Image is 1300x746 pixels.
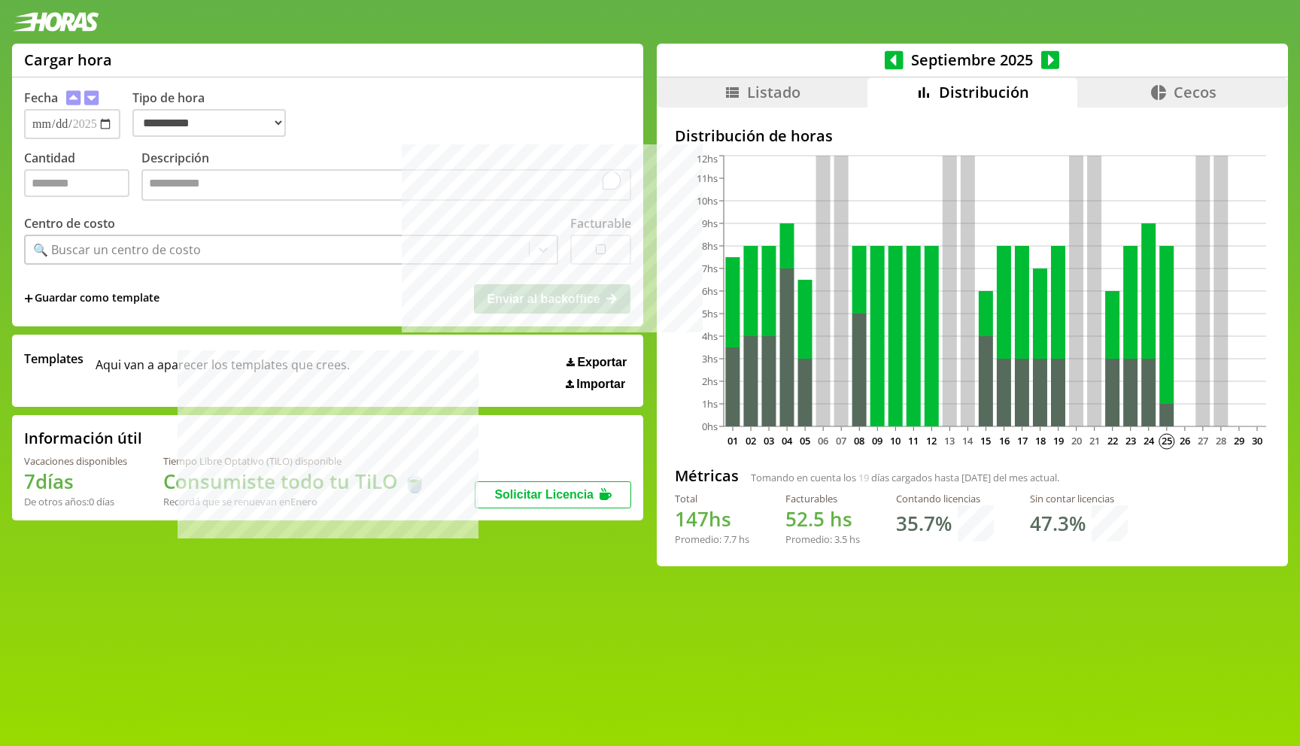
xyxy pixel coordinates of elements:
[1107,434,1118,447] text: 22
[962,434,973,447] text: 14
[1216,434,1226,447] text: 28
[1034,434,1045,447] text: 18
[675,126,1270,146] h2: Distribución de horas
[702,375,718,388] tspan: 2hs
[24,50,112,70] h1: Cargar hora
[702,217,718,230] tspan: 9hs
[24,468,127,495] h1: 7 días
[702,352,718,365] tspan: 3hs
[782,434,793,447] text: 04
[141,169,631,201] textarea: To enrich screen reader interactions, please activate Accessibility in Grammarly extension settings
[163,495,427,508] div: Recordá que se renuevan en
[1198,434,1208,447] text: 27
[697,152,718,165] tspan: 12hs
[96,350,350,391] span: Aqui van a aparecer los templates que crees.
[1030,492,1128,505] div: Sin contar licencias
[12,12,99,32] img: logotipo
[1252,434,1262,447] text: 30
[675,492,749,505] div: Total
[24,428,142,448] h2: Información útil
[24,215,115,232] label: Centro de costo
[1162,434,1172,447] text: 25
[675,465,739,486] h2: Métricas
[747,82,800,102] span: Listado
[890,434,901,447] text: 10
[475,481,631,508] button: Solicitar Licencia
[836,434,846,447] text: 07
[576,378,625,391] span: Importar
[132,109,286,137] select: Tipo de hora
[785,505,860,532] h1: hs
[998,434,1009,447] text: 16
[24,89,58,106] label: Fecha
[702,284,718,298] tspan: 6hs
[1030,510,1086,537] h1: 47.3 %
[724,532,737,546] span: 7.7
[675,532,749,546] div: Promedio: hs
[785,492,860,505] div: Facturables
[727,434,738,447] text: 01
[702,262,718,275] tspan: 7hs
[702,329,718,343] tspan: 4hs
[785,505,825,532] span: 52.5
[834,532,847,546] span: 3.5
[33,241,201,258] div: 🔍 Buscar un centro de costo
[944,434,955,447] text: 13
[908,434,919,447] text: 11
[702,420,718,433] tspan: 0hs
[562,355,631,370] button: Exportar
[1125,434,1136,447] text: 23
[24,290,33,307] span: +
[163,468,427,495] h1: Consumiste todo tu TiLO 🍵
[1071,434,1081,447] text: 20
[980,434,991,447] text: 15
[1174,82,1216,102] span: Cecos
[896,510,952,537] h1: 35.7 %
[926,434,937,447] text: 12
[24,454,127,468] div: Vacaciones disponibles
[697,194,718,208] tspan: 10hs
[746,434,756,447] text: 02
[675,505,749,532] h1: hs
[494,488,594,501] span: Solicitar Licencia
[697,171,718,185] tspan: 11hs
[24,150,141,205] label: Cantidad
[1089,434,1099,447] text: 21
[1180,434,1190,447] text: 26
[675,505,709,532] span: 147
[764,434,774,447] text: 03
[904,50,1041,70] span: Septiembre 2025
[1016,434,1027,447] text: 17
[939,82,1029,102] span: Distribución
[751,471,1059,484] span: Tomando en cuenta los días cargados hasta [DATE] del mes actual.
[24,350,84,367] span: Templates
[290,495,317,508] b: Enero
[141,150,631,205] label: Descripción
[132,89,298,139] label: Tipo de hora
[818,434,828,447] text: 06
[800,434,810,447] text: 05
[702,397,718,411] tspan: 1hs
[24,495,127,508] div: De otros años: 0 días
[24,290,159,307] span: +Guardar como template
[1234,434,1244,447] text: 29
[896,492,994,505] div: Contando licencias
[702,307,718,320] tspan: 5hs
[24,169,129,197] input: Cantidad
[1144,434,1155,447] text: 24
[577,356,627,369] span: Exportar
[702,239,718,253] tspan: 8hs
[163,454,427,468] div: Tiempo Libre Optativo (TiLO) disponible
[854,434,864,447] text: 08
[1052,434,1063,447] text: 19
[570,215,631,232] label: Facturable
[858,471,869,484] span: 19
[785,532,860,546] div: Promedio: hs
[872,434,882,447] text: 09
